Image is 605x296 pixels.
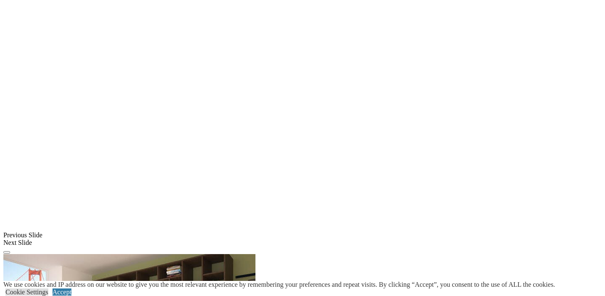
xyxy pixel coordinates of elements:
div: Next Slide [3,239,602,247]
a: Cookie Settings [5,288,48,296]
div: Previous Slide [3,231,602,239]
button: Click here to pause slide show [3,251,10,254]
div: We use cookies and IP address on our website to give you the most relevant experience by remember... [3,281,555,288]
a: Accept [53,288,71,296]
